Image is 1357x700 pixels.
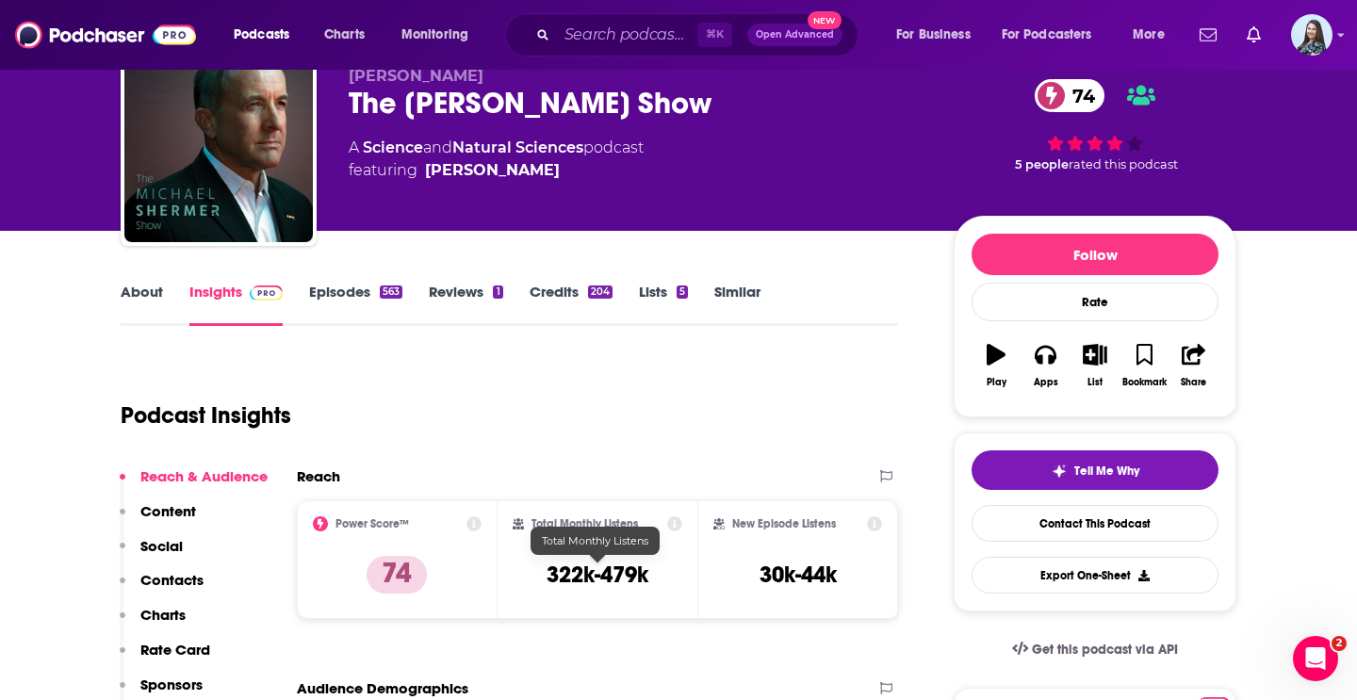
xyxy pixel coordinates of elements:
a: 74 [1035,79,1104,112]
p: 74 [367,556,427,594]
button: List [1071,332,1120,399]
button: open menu [989,20,1120,50]
button: open menu [883,20,994,50]
a: Lists5 [639,283,688,326]
a: InsightsPodchaser Pro [189,283,283,326]
input: Search podcasts, credits, & more... [557,20,697,50]
a: Natural Sciences [452,138,583,156]
button: open menu [221,20,314,50]
h3: 30k-44k [760,561,837,589]
span: Total Monthly Listens [542,534,648,547]
div: 204 [588,285,613,299]
div: 74 5 peoplerated this podcast [954,67,1236,184]
img: User Profile [1291,14,1332,56]
span: Open Advanced [756,30,834,40]
h1: Podcast Insights [121,401,291,430]
button: Open AdvancedNew [747,24,842,46]
button: Bookmark [1120,332,1169,399]
span: ⌘ K [697,23,732,47]
h2: Reach [297,467,340,485]
span: Podcasts [234,22,289,48]
a: About [121,283,163,326]
span: Get this podcast via API [1032,642,1178,658]
img: tell me why sparkle [1052,464,1067,479]
img: Podchaser - Follow, Share and Rate Podcasts [15,17,196,53]
button: Play [972,332,1021,399]
div: 563 [380,285,402,299]
p: Sponsors [140,676,203,693]
h2: New Episode Listens [732,517,836,530]
button: Content [120,502,196,537]
span: For Podcasters [1002,22,1092,48]
h2: Audience Demographics [297,679,468,697]
p: Charts [140,606,186,624]
a: Contact This Podcast [972,505,1218,542]
button: Show profile menu [1291,14,1332,56]
div: Play [987,377,1006,388]
button: Apps [1021,332,1070,399]
iframe: Intercom live chat [1293,636,1338,681]
div: 5 [677,285,688,299]
button: Rate Card [120,641,210,676]
button: open menu [1120,20,1188,50]
span: Tell Me Why [1074,464,1139,479]
h3: 322k-479k [547,561,648,589]
button: Charts [120,606,186,641]
button: Share [1169,332,1218,399]
img: The Michael Shermer Show [124,54,313,242]
p: Contacts [140,571,204,589]
h2: Total Monthly Listens [531,517,638,530]
div: Share [1181,377,1206,388]
p: Reach & Audience [140,467,268,485]
a: Credits204 [530,283,613,326]
span: 5 people [1015,157,1069,171]
a: Michael Shermer [425,159,560,182]
div: List [1087,377,1103,388]
a: Similar [714,283,760,326]
button: open menu [388,20,493,50]
span: For Business [896,22,971,48]
button: Contacts [120,571,204,606]
span: rated this podcast [1069,157,1178,171]
span: 74 [1054,79,1104,112]
span: featuring [349,159,644,182]
button: Reach & Audience [120,467,268,502]
div: Search podcasts, credits, & more... [523,13,876,57]
div: Bookmark [1122,377,1167,388]
span: and [423,138,452,156]
button: Follow [972,234,1218,275]
p: Social [140,537,183,555]
p: Content [140,502,196,520]
span: 2 [1332,636,1347,651]
button: Export One-Sheet [972,557,1218,594]
span: Monitoring [401,22,468,48]
div: A podcast [349,137,644,182]
a: Reviews1 [429,283,502,326]
button: Social [120,537,183,572]
div: Apps [1034,377,1058,388]
h2: Power Score™ [335,517,409,530]
a: Show notifications dropdown [1239,19,1268,51]
a: Charts [312,20,376,50]
div: 1 [493,285,502,299]
span: New [808,11,842,29]
button: tell me why sparkleTell Me Why [972,450,1218,490]
a: Show notifications dropdown [1192,19,1224,51]
span: [PERSON_NAME] [349,67,483,85]
div: Rate [972,283,1218,321]
span: More [1133,22,1165,48]
img: Podchaser Pro [250,285,283,301]
a: Episodes563 [309,283,402,326]
p: Rate Card [140,641,210,659]
a: Get this podcast via API [997,627,1193,673]
a: Science [363,138,423,156]
span: Charts [324,22,365,48]
span: Logged in as brookefortierpr [1291,14,1332,56]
